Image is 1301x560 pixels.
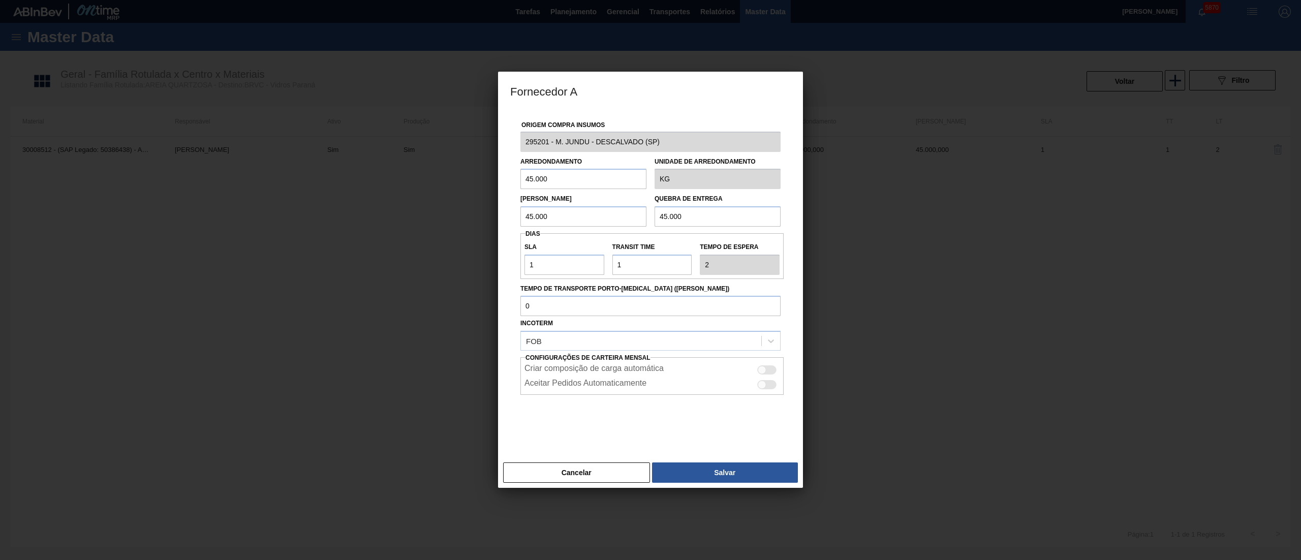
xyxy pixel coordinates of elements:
div: FOB [526,337,542,346]
span: Configurações de Carteira Mensal [525,354,650,361]
span: Dias [525,230,540,237]
button: Salvar [652,462,798,483]
label: Unidade de arredondamento [655,154,781,169]
label: Incoterm [520,320,553,327]
div: Essa configuração habilita a criação automática de composição de carga do lado do fornecedor caso... [520,361,784,376]
label: Tempo de espera [700,240,780,255]
label: Origem Compra Insumos [521,121,605,129]
label: Arredondamento [520,158,582,165]
label: SLA [524,240,604,255]
label: [PERSON_NAME] [520,195,572,202]
div: Essa configuração habilita aceite automático do pedido do lado do fornecedor [520,376,784,391]
label: Criar composição de carga automática [524,364,664,376]
button: Cancelar [503,462,650,483]
label: Transit Time [612,240,692,255]
h3: Fornecedor A [498,72,803,110]
label: Quebra de entrega [655,195,723,202]
label: Aceitar Pedidos Automaticamente [524,379,646,391]
label: Tempo de Transporte Porto-[MEDICAL_DATA] ([PERSON_NAME]) [520,282,781,296]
